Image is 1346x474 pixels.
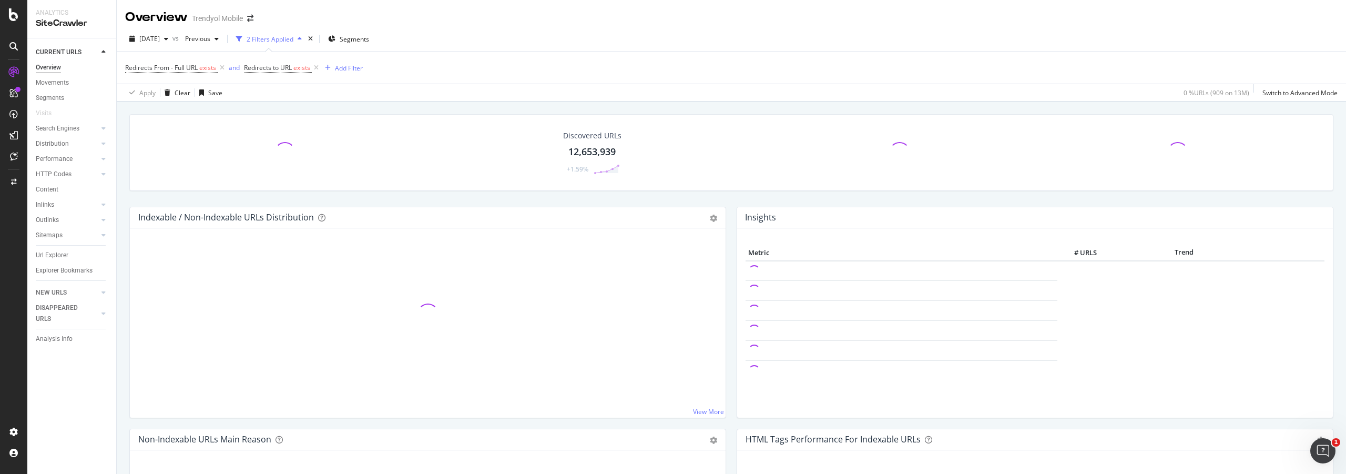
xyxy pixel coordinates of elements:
[36,62,109,73] a: Overview
[746,434,921,445] div: HTML Tags Performance for Indexable URLs
[247,15,253,22] div: arrow-right-arrow-left
[125,8,188,26] div: Overview
[36,265,109,276] a: Explorer Bookmarks
[36,230,63,241] div: Sitemaps
[293,63,310,72] span: exists
[36,215,59,226] div: Outlinks
[244,63,292,72] span: Redirects to URL
[36,184,58,195] div: Content
[181,34,210,43] span: Previous
[335,64,363,73] div: Add Filter
[36,287,67,298] div: NEW URLS
[36,287,98,298] a: NEW URLS
[36,250,68,261] div: Url Explorer
[36,169,98,180] a: HTTP Codes
[195,84,222,101] button: Save
[139,88,156,97] div: Apply
[36,123,79,134] div: Search Engines
[36,138,98,149] a: Distribution
[138,434,271,445] div: Non-Indexable URLs Main Reason
[181,31,223,47] button: Previous
[321,62,363,74] button: Add Filter
[172,34,181,43] span: vs
[36,302,89,325] div: DISAPPEARED URLS
[568,145,616,159] div: 12,653,939
[36,62,61,73] div: Overview
[138,212,314,223] div: Indexable / Non-Indexable URLs Distribution
[125,63,198,72] span: Redirects From - Full URL
[36,334,73,345] div: Analysis Info
[160,84,190,101] button: Clear
[36,169,72,180] div: HTTP Codes
[192,13,243,24] div: Trendyol Mobile
[36,93,109,104] a: Segments
[1258,84,1338,101] button: Switch to Advanced Mode
[1310,438,1335,463] iframe: Intercom live chat
[36,47,98,58] a: CURRENT URLS
[125,31,172,47] button: [DATE]
[36,230,98,241] a: Sitemaps
[199,63,216,72] span: exists
[247,35,293,44] div: 2 Filters Applied
[1057,245,1099,261] th: # URLS
[1099,245,1269,261] th: Trend
[745,210,776,225] h4: Insights
[693,407,724,416] a: View More
[1262,88,1338,97] div: Switch to Advanced Mode
[36,93,64,104] div: Segments
[36,215,98,226] a: Outlinks
[208,88,222,97] div: Save
[36,123,98,134] a: Search Engines
[1332,438,1340,447] span: 1
[567,165,588,174] div: +1.59%
[229,63,240,73] button: and
[36,138,69,149] div: Distribution
[36,17,108,29] div: SiteCrawler
[306,34,315,44] div: times
[36,199,98,210] a: Inlinks
[563,130,621,141] div: Discovered URLs
[710,437,717,444] div: gear
[36,199,54,210] div: Inlinks
[746,245,1057,261] th: Metric
[139,34,160,43] span: 2025 Aug. 31st
[36,302,98,325] a: DISAPPEARED URLS
[36,154,98,165] a: Performance
[36,8,108,17] div: Analytics
[36,265,93,276] div: Explorer Bookmarks
[1184,88,1249,97] div: 0 % URLs ( 909 on 13M )
[232,31,306,47] button: 2 Filters Applied
[36,77,69,88] div: Movements
[36,108,52,119] div: Visits
[1317,437,1324,444] div: gear
[175,88,190,97] div: Clear
[36,334,109,345] a: Analysis Info
[36,184,109,195] a: Content
[36,250,109,261] a: Url Explorer
[229,63,240,72] div: and
[340,35,369,44] span: Segments
[36,47,81,58] div: CURRENT URLS
[36,154,73,165] div: Performance
[710,215,717,222] div: gear
[125,84,156,101] button: Apply
[36,77,109,88] a: Movements
[36,108,62,119] a: Visits
[324,31,373,47] button: Segments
